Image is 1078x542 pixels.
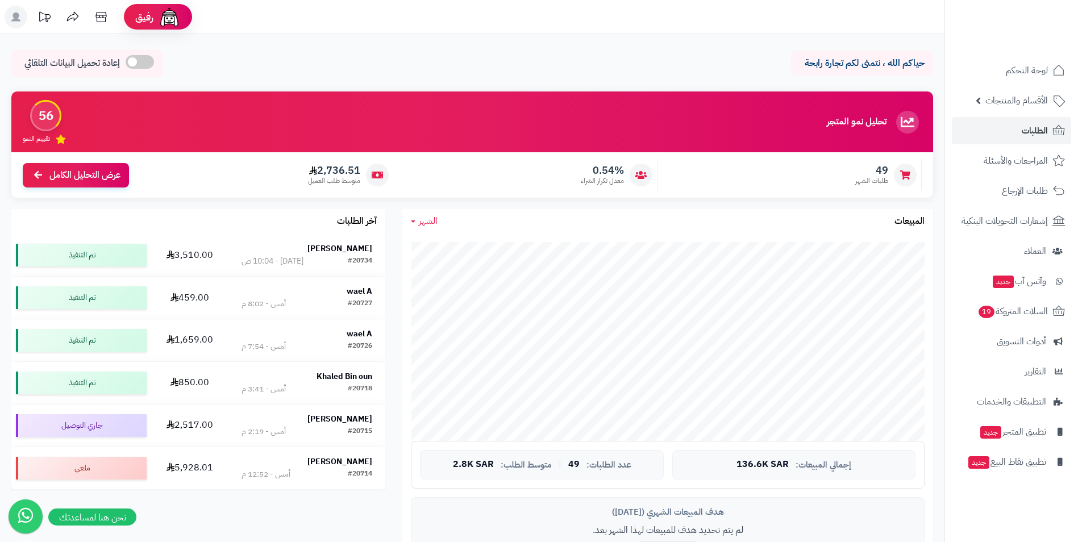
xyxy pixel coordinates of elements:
strong: [PERSON_NAME] [307,413,372,425]
div: تم التنفيذ [16,286,147,309]
span: رفيق [135,10,153,24]
div: #20734 [348,256,372,267]
div: #20718 [348,383,372,395]
span: الشهر [419,214,438,228]
a: السلات المتروكة19 [952,298,1071,325]
span: الطلبات [1022,123,1048,139]
span: 49 [568,460,580,470]
a: الطلبات [952,117,1071,144]
td: 5,928.01 [151,447,229,489]
div: #20727 [348,298,372,310]
a: تطبيق نقاط البيعجديد [952,448,1071,476]
a: التقارير [952,358,1071,385]
div: #20726 [348,341,372,352]
span: التطبيقات والخدمات [977,394,1046,410]
span: إجمالي المبيعات: [796,460,851,470]
span: طلبات الشهر [855,176,888,186]
span: متوسط الطلب: [501,460,552,470]
span: التقارير [1025,364,1046,380]
span: تقييم النمو [23,134,50,144]
a: التطبيقات والخدمات [952,388,1071,415]
td: 3,510.00 [151,234,229,276]
span: 2,736.51 [308,164,360,177]
img: logo-2.png [1001,9,1067,32]
div: تم التنفيذ [16,372,147,394]
span: لوحة التحكم [1006,62,1048,78]
span: إشعارات التحويلات البنكية [962,213,1048,229]
span: المراجعات والأسئلة [984,153,1048,169]
span: السلات المتروكة [977,303,1048,319]
div: هدف المبيعات الشهري ([DATE]) [420,506,915,518]
span: متوسط طلب العميل [308,176,360,186]
span: 49 [855,164,888,177]
span: 2.8K SAR [453,460,494,470]
span: عدد الطلبات: [586,460,631,470]
div: أمس - 8:02 م [242,298,286,310]
a: أدوات التسويق [952,328,1071,355]
span: جديد [968,456,989,469]
a: وآتس آبجديد [952,268,1071,295]
h3: تحليل نمو المتجر [827,117,886,127]
span: جديد [993,276,1014,288]
a: العملاء [952,237,1071,265]
span: 136.6K SAR [736,460,789,470]
span: طلبات الإرجاع [1002,183,1048,199]
a: عرض التحليل الكامل [23,163,129,187]
td: 459.00 [151,277,229,319]
span: العملاء [1024,243,1046,259]
span: 0.54% [581,164,624,177]
div: أمس - 3:41 م [242,383,286,395]
strong: [PERSON_NAME] [307,456,372,468]
h3: آخر الطلبات [337,216,377,227]
a: لوحة التحكم [952,57,1071,84]
td: 850.00 [151,362,229,404]
td: 1,659.00 [151,319,229,361]
span: وآتس آب [992,273,1046,289]
a: طلبات الإرجاع [952,177,1071,205]
strong: wael A [347,285,372,297]
span: تطبيق نقاط البيع [967,454,1046,470]
span: جديد [980,426,1001,439]
span: | [559,460,561,469]
div: جاري التوصيل [16,414,147,437]
a: إشعارات التحويلات البنكية [952,207,1071,235]
p: حياكم الله ، نتمنى لكم تجارة رابحة [800,57,925,70]
td: 2,517.00 [151,405,229,447]
strong: [PERSON_NAME] [307,243,372,255]
strong: wael A [347,328,372,340]
span: معدل تكرار الشراء [581,176,624,186]
span: تطبيق المتجر [979,424,1046,440]
span: عرض التحليل الكامل [49,169,120,182]
a: تحديثات المنصة [30,6,59,31]
strong: Khaled Bin oun [317,370,372,382]
div: تم التنفيذ [16,244,147,266]
span: 19 [978,305,995,318]
h3: المبيعات [894,216,925,227]
div: ملغي [16,457,147,480]
div: #20715 [348,426,372,437]
a: تطبيق المتجرجديد [952,418,1071,445]
div: #20714 [348,469,372,480]
span: إعادة تحميل البيانات التلقائي [24,57,120,70]
img: ai-face.png [158,6,181,28]
a: المراجعات والأسئلة [952,147,1071,174]
span: الأقسام والمنتجات [985,93,1048,109]
a: الشهر [411,215,438,228]
div: أمس - 2:19 م [242,426,286,437]
div: تم التنفيذ [16,329,147,352]
div: أمس - 7:54 م [242,341,286,352]
p: لم يتم تحديد هدف للمبيعات لهذا الشهر بعد. [420,524,915,537]
span: أدوات التسويق [997,333,1046,349]
div: [DATE] - 10:04 ص [242,256,303,267]
div: أمس - 12:52 م [242,469,290,480]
